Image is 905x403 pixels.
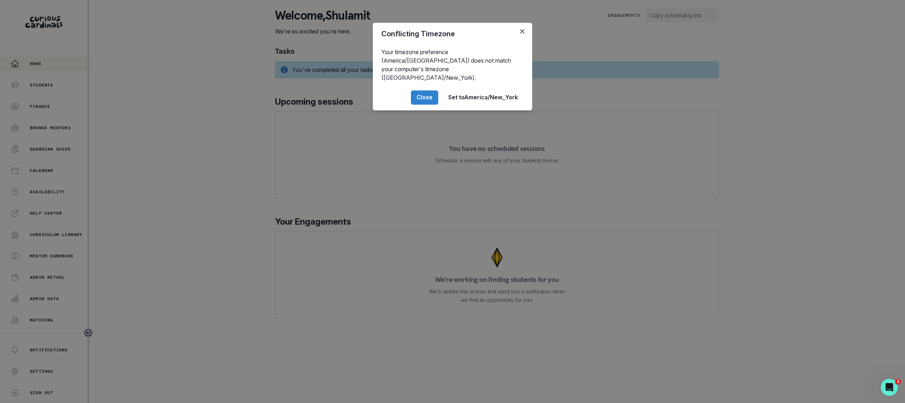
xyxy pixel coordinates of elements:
header: Conflicting Timezone [373,23,532,45]
button: Close [517,26,528,37]
iframe: Intercom live chat [881,379,898,396]
div: Your timezone preference (America/[GEOGRAPHIC_DATA]) does not match your computer's timezone ([GE... [373,45,532,85]
button: Set toAmerica/New_York [443,90,524,105]
span: 1 [895,379,901,384]
button: Close [411,90,438,105]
